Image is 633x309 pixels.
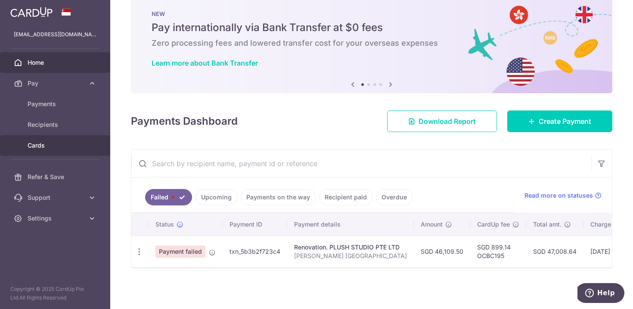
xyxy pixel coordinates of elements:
p: [PERSON_NAME] [GEOGRAPHIC_DATA] [294,252,407,260]
a: Failed [145,189,192,205]
a: Read more on statuses [524,191,602,200]
span: Support [28,193,84,202]
th: Payment ID [223,213,287,236]
span: Create Payment [539,116,591,126]
a: Upcoming [195,189,237,205]
span: Payments [28,100,84,108]
span: Settings [28,214,84,223]
p: [EMAIL_ADDRESS][DOMAIN_NAME] [14,30,96,39]
span: Refer & Save [28,173,84,181]
span: Cards [28,141,84,150]
span: Pay [28,79,84,88]
a: Download Report [387,110,497,132]
p: NEW [152,10,592,17]
span: Home [28,58,84,67]
div: Renovation. PLUSH STUDIO PTE LTD [294,243,407,252]
span: Download Report [419,116,476,126]
span: Status [155,220,174,229]
span: Recipients [28,120,84,129]
input: Search by recipient name, payment id or reference [131,150,591,177]
a: Recipient paid [319,189,372,205]
a: Create Payment [507,110,612,132]
a: Overdue [376,189,413,205]
span: Total amt. [533,220,562,229]
th: Payment details [287,213,414,236]
iframe: Opens a widget where you can find more information [577,283,624,305]
h4: Payments Dashboard [131,114,238,129]
td: SGD 46,109.50 [414,236,470,267]
span: CardUp fee [477,220,510,229]
td: SGD 47,008.64 [526,236,583,267]
a: Payments on the way [241,189,316,205]
span: Read more on statuses [524,191,593,200]
h5: Pay internationally via Bank Transfer at $0 fees [152,21,592,35]
span: Amount [421,220,443,229]
td: txn_5b3b2f723c4 [223,236,287,267]
a: Learn more about Bank Transfer [152,59,258,67]
h6: Zero processing fees and lowered transfer cost for your overseas expenses [152,38,592,48]
span: Payment failed [155,246,205,258]
td: SGD 899.14 OCBC195 [470,236,526,267]
img: CardUp [10,7,53,17]
span: Charge date [590,220,626,229]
